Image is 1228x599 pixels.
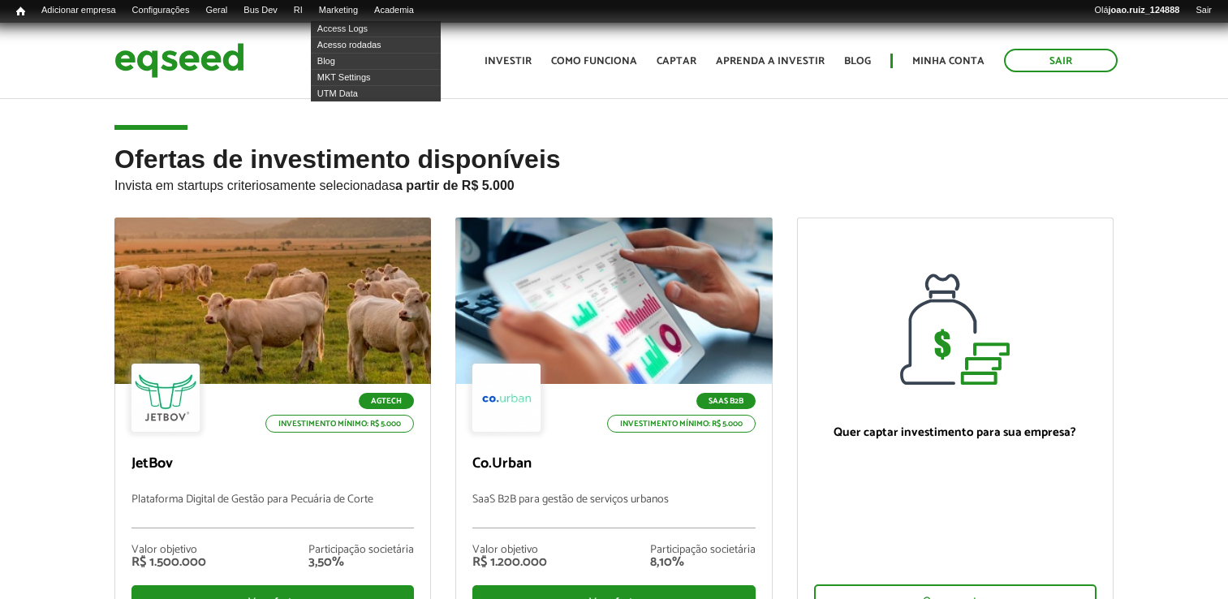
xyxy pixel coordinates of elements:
p: SaaS B2B [696,393,756,409]
p: Investimento mínimo: R$ 5.000 [607,415,756,433]
a: Adicionar empresa [33,4,124,17]
a: Geral [197,4,235,17]
a: Como funciona [551,56,637,67]
a: RI [286,4,311,17]
a: Aprenda a investir [716,56,825,67]
a: Minha conta [912,56,985,67]
a: Configurações [124,4,198,17]
strong: a partir de R$ 5.000 [395,179,515,192]
p: Plataforma Digital de Gestão para Pecuária de Corte [131,493,414,528]
div: Participação societária [650,545,756,556]
div: Valor objetivo [472,545,547,556]
div: R$ 1.500.000 [131,556,206,569]
a: Sair [1187,4,1220,17]
p: Agtech [359,393,414,409]
a: Access Logs [311,20,441,37]
p: Invista em startups criteriosamente selecionadas [114,174,1114,193]
a: Captar [657,56,696,67]
p: Quer captar investimento para sua empresa? [814,425,1097,440]
a: Sair [1004,49,1118,72]
p: Investimento mínimo: R$ 5.000 [265,415,414,433]
div: Participação societária [308,545,414,556]
img: EqSeed [114,39,244,82]
p: JetBov [131,455,414,473]
a: Investir [485,56,532,67]
p: SaaS B2B para gestão de serviços urbanos [472,493,755,528]
div: 8,10% [650,556,756,569]
a: Academia [366,4,422,17]
div: Valor objetivo [131,545,206,556]
span: Início [16,6,25,17]
a: Início [8,4,33,19]
a: Bus Dev [235,4,286,17]
a: Blog [844,56,871,67]
h2: Ofertas de investimento disponíveis [114,145,1114,218]
a: Marketing [311,4,366,17]
div: R$ 1.200.000 [472,556,547,569]
strong: joao.ruiz_124888 [1109,5,1180,15]
div: 3,50% [308,556,414,569]
p: Co.Urban [472,455,755,473]
a: Olájoao.ruiz_124888 [1086,4,1187,17]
